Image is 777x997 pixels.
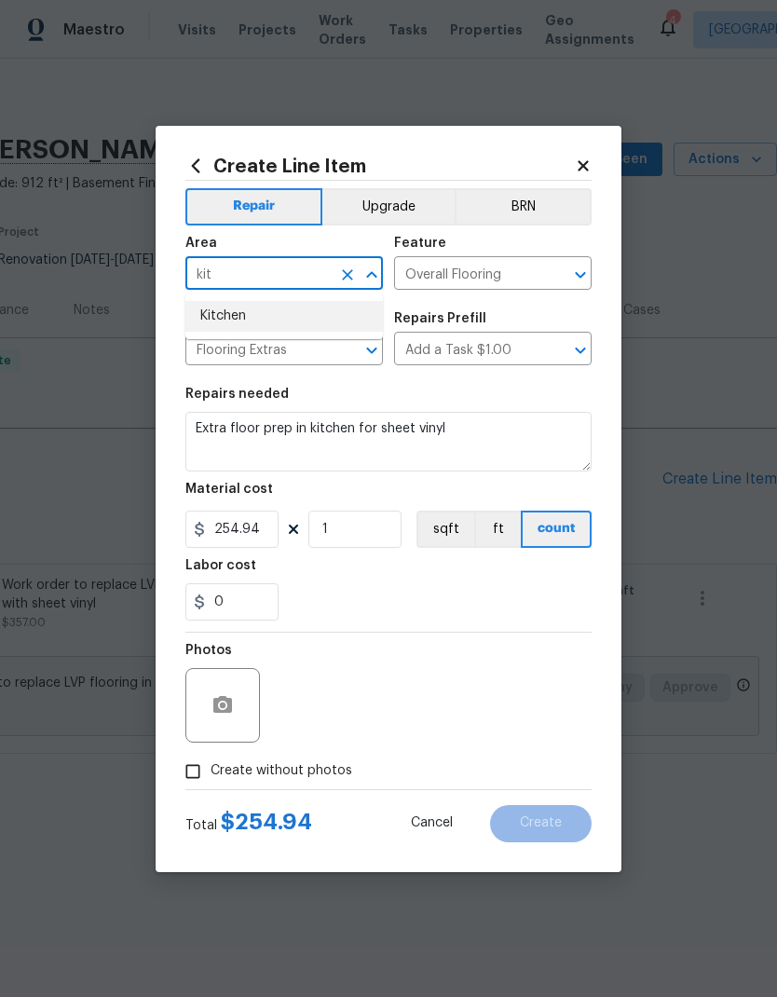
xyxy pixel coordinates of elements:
[359,262,385,288] button: Close
[185,188,322,225] button: Repair
[211,761,352,781] span: Create without photos
[359,337,385,363] button: Open
[185,412,592,471] textarea: Extra floor prep in kitchen for sheet vinyl
[474,511,521,548] button: ft
[520,816,562,830] span: Create
[322,188,456,225] button: Upgrade
[521,511,592,548] button: count
[185,156,575,176] h2: Create Line Item
[185,388,289,401] h5: Repairs needed
[394,237,446,250] h5: Feature
[381,805,483,842] button: Cancel
[185,301,383,332] li: Kitchen
[455,188,592,225] button: BRN
[411,816,453,830] span: Cancel
[567,337,593,363] button: Open
[567,262,593,288] button: Open
[185,237,217,250] h5: Area
[185,644,232,657] h5: Photos
[185,813,312,835] div: Total
[185,559,256,572] h5: Labor cost
[221,811,312,833] span: $ 254.94
[490,805,592,842] button: Create
[394,312,486,325] h5: Repairs Prefill
[334,262,361,288] button: Clear
[185,483,273,496] h5: Material cost
[416,511,474,548] button: sqft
